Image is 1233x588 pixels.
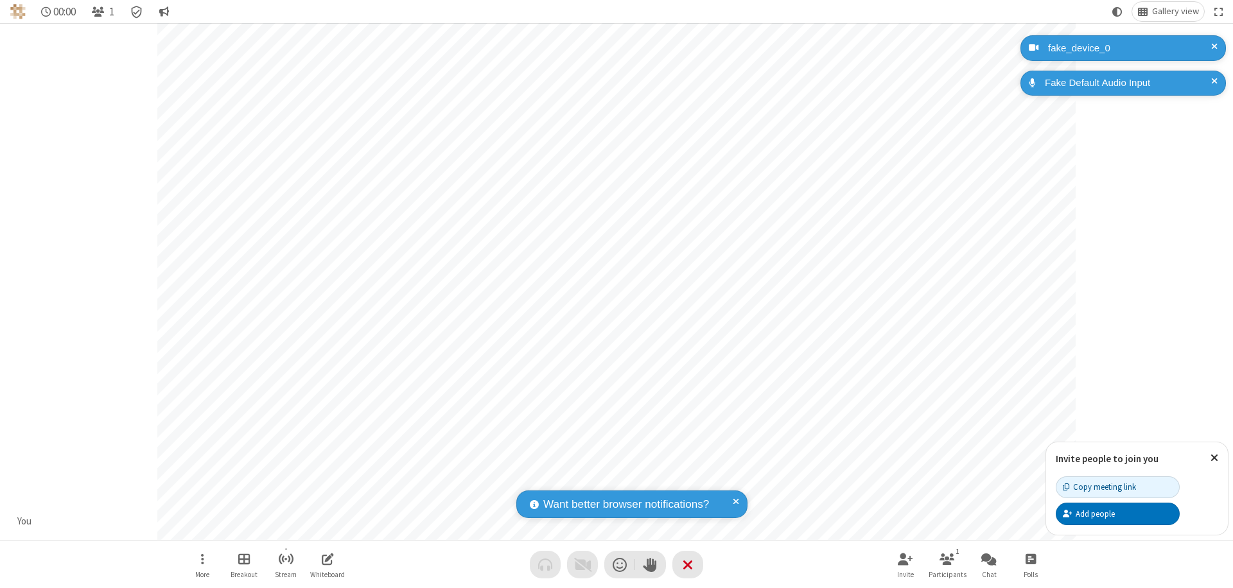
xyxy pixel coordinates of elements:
[897,571,914,578] span: Invite
[970,546,1008,583] button: Open chat
[672,551,703,578] button: End or leave meeting
[929,571,966,578] span: Participants
[1056,453,1159,465] label: Invite people to join you
[982,571,997,578] span: Chat
[153,2,174,21] button: Conversation
[530,551,561,578] button: Audio problem - check your Internet connection or call by phone
[53,6,76,18] span: 00:00
[109,6,114,18] span: 1
[275,571,297,578] span: Stream
[1107,2,1128,21] button: Using system theme
[604,551,635,578] button: Send a reaction
[13,514,37,529] div: You
[308,546,347,583] button: Open shared whiteboard
[952,546,963,557] div: 1
[36,2,82,21] div: Timer
[886,546,925,583] button: Invite participants (⌘+Shift+I)
[567,551,598,578] button: Video
[1024,571,1038,578] span: Polls
[1201,442,1228,474] button: Close popover
[1152,6,1199,17] span: Gallery view
[310,571,345,578] span: Whiteboard
[1056,503,1180,524] button: Add people
[1011,546,1050,583] button: Open poll
[183,546,222,583] button: Open menu
[231,571,258,578] span: Breakout
[1056,476,1180,498] button: Copy meeting link
[1209,2,1229,21] button: Fullscreen
[1063,481,1136,493] div: Copy meeting link
[10,4,26,19] img: QA Selenium DO NOT DELETE OR CHANGE
[225,546,263,583] button: Manage Breakout Rooms
[125,2,149,21] div: Meeting details Encryption enabled
[543,496,709,513] span: Want better browser notifications?
[1044,41,1216,56] div: fake_device_0
[86,2,119,21] button: Open participant list
[267,546,305,583] button: Start streaming
[1132,2,1204,21] button: Change layout
[1040,76,1216,91] div: Fake Default Audio Input
[635,551,666,578] button: Raise hand
[928,546,966,583] button: Open participant list
[195,571,209,578] span: More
